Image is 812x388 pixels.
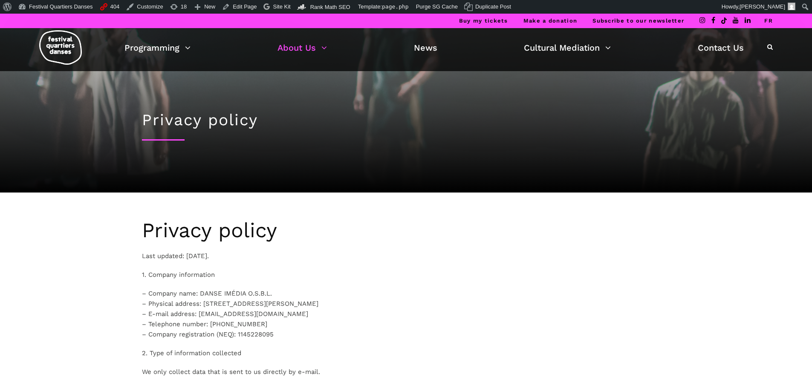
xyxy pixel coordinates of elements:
a: Buy my tickets [459,17,508,24]
a: Programming [124,40,191,55]
span: [PERSON_NAME] [740,3,785,10]
a: Subscribe to our newsletter [592,17,684,24]
p: 1. Company information [142,270,670,280]
h1: Privacy policy [142,111,670,129]
span: page.php [382,3,409,10]
a: FR [764,17,773,24]
a: Contact Us [698,40,744,55]
p: Last updated: [DATE]. [142,251,670,261]
p: 2. Type of information collected [142,348,670,358]
h2: Privacy policy [142,218,670,243]
span: Rank Math SEO [310,4,350,10]
a: Make a donation [523,17,578,24]
p: – Company name: DANSE IMÉDIA O.S.B.L. – Physical address: [STREET_ADDRESS][PERSON_NAME] – E-mail ... [142,288,670,339]
a: Cultural Mediation [524,40,611,55]
span: Site Kit [273,3,291,10]
a: About Us [277,40,327,55]
a: News [414,40,437,55]
img: logo-fqd-med [39,30,82,65]
p: We only collect data that is sent to us directly by e-mail. [142,367,670,377]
